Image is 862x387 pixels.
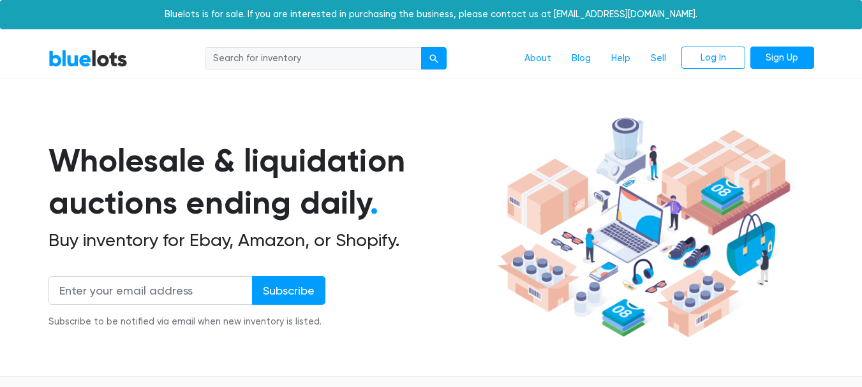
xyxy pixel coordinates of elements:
[750,47,814,69] a: Sign Up
[601,47,641,71] a: Help
[514,47,561,71] a: About
[641,47,676,71] a: Sell
[493,112,795,344] img: hero-ee84e7d0318cb26816c560f6b4441b76977f77a177738b4e94f68c95b2b83dbb.png
[48,315,325,329] div: Subscribe to be notified via email when new inventory is listed.
[252,276,325,305] input: Subscribe
[48,230,493,251] h2: Buy inventory for Ebay, Amazon, or Shopify.
[48,140,493,224] h1: Wholesale & liquidation auctions ending daily
[561,47,601,71] a: Blog
[370,184,378,222] span: .
[205,47,422,70] input: Search for inventory
[681,47,745,69] a: Log In
[48,276,253,305] input: Enter your email address
[48,49,128,68] a: BlueLots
